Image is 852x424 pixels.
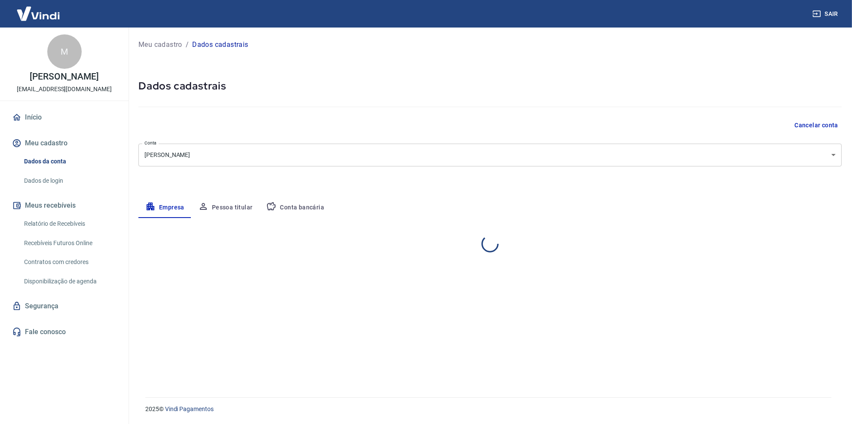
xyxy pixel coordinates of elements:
button: Empresa [138,197,191,218]
button: Meu cadastro [10,134,118,153]
a: Dados de login [21,172,118,190]
a: Segurança [10,297,118,316]
a: Vindi Pagamentos [165,406,214,412]
div: [PERSON_NAME] [138,144,842,166]
button: Pessoa titular [191,197,260,218]
a: Meu cadastro [138,40,182,50]
div: M [47,34,82,69]
button: Meus recebíveis [10,196,118,215]
p: 2025 © [145,405,831,414]
p: [PERSON_NAME] [30,72,98,81]
a: Contratos com credores [21,253,118,271]
button: Sair [811,6,842,22]
p: [EMAIL_ADDRESS][DOMAIN_NAME] [17,85,112,94]
button: Conta bancária [259,197,331,218]
a: Relatório de Recebíveis [21,215,118,233]
a: Fale conosco [10,323,118,341]
h5: Dados cadastrais [138,79,842,93]
a: Início [10,108,118,127]
p: Dados cadastrais [192,40,248,50]
label: Conta [144,140,156,146]
a: Dados da conta [21,153,118,170]
button: Cancelar conta [791,117,842,133]
img: Vindi [10,0,66,27]
a: Disponibilização de agenda [21,273,118,290]
a: Recebíveis Futuros Online [21,234,118,252]
p: / [186,40,189,50]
